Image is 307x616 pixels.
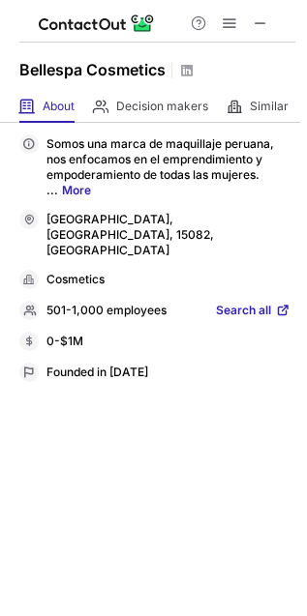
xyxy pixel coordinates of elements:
div: Founded in [DATE] [46,365,291,382]
div: [GEOGRAPHIC_DATA], [GEOGRAPHIC_DATA], 15082, [GEOGRAPHIC_DATA] [46,212,291,258]
p: 501-1,000 employees [46,303,167,320]
span: About [43,99,75,114]
span: Similar [250,99,289,114]
p: Somos una marca de maquillaje peruana, nos enfocamos en el emprendimiento y empoderamiento de tod... [46,136,291,198]
span: Decision makers [116,99,208,114]
a: Search all [216,303,291,320]
div: 0-$1M [46,334,291,351]
a: More [62,183,91,197]
img: ContactOut v5.3.10 [39,12,155,35]
h1: Bellespa Cosmetics [19,58,166,81]
span: Search all [216,303,271,320]
div: Cosmetics [46,272,291,289]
